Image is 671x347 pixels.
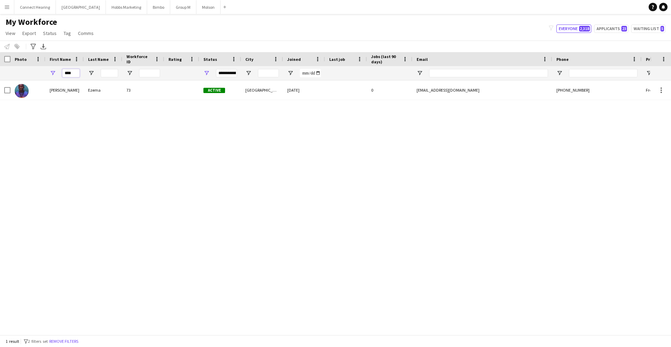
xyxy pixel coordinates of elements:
[245,57,253,62] span: City
[579,26,590,31] span: 2,318
[28,339,48,344] span: 2 filters set
[78,30,94,36] span: Comms
[203,57,217,62] span: Status
[258,69,279,77] input: City Filter Input
[88,70,94,76] button: Open Filter Menu
[61,29,74,38] a: Tag
[661,26,664,31] span: 5
[287,70,294,76] button: Open Filter Menu
[556,57,569,62] span: Phone
[75,29,96,38] a: Comms
[29,42,37,51] app-action-btn: Advanced filters
[22,30,36,36] span: Export
[139,69,160,77] input: Workforce ID Filter Input
[84,80,122,100] div: Ezema
[556,70,563,76] button: Open Filter Menu
[241,80,283,100] div: [GEOGRAPHIC_DATA]
[40,29,59,38] a: Status
[168,57,182,62] span: Rating
[569,69,637,77] input: Phone Filter Input
[39,42,48,51] app-action-btn: Export XLSX
[329,57,345,62] span: Last job
[371,54,400,64] span: Jobs (last 90 days)
[3,29,18,38] a: View
[43,30,57,36] span: Status
[101,69,118,77] input: Last Name Filter Input
[300,69,321,77] input: Joined Filter Input
[203,88,225,93] span: Active
[50,57,71,62] span: First Name
[14,0,56,14] button: Connect Hearing
[170,0,196,14] button: Group M
[56,0,106,14] button: [GEOGRAPHIC_DATA]
[6,17,57,27] span: My Workforce
[127,54,152,64] span: Workforce ID
[50,70,56,76] button: Open Filter Menu
[45,80,84,100] div: [PERSON_NAME]
[287,57,301,62] span: Joined
[556,24,591,33] button: Everyone2,318
[203,70,210,76] button: Open Filter Menu
[646,70,652,76] button: Open Filter Menu
[245,70,252,76] button: Open Filter Menu
[621,26,627,31] span: 23
[147,0,170,14] button: Bimbo
[417,70,423,76] button: Open Filter Menu
[48,338,80,345] button: Remove filters
[122,80,164,100] div: 73
[646,57,660,62] span: Profile
[429,69,548,77] input: Email Filter Input
[64,30,71,36] span: Tag
[552,80,642,100] div: [PHONE_NUMBER]
[88,57,109,62] span: Last Name
[127,70,133,76] button: Open Filter Menu
[417,57,428,62] span: Email
[631,24,665,33] button: Waiting list5
[196,0,221,14] button: Molson
[15,57,27,62] span: Photo
[594,24,628,33] button: Applicants23
[20,29,39,38] a: Export
[283,80,325,100] div: [DATE]
[367,80,412,100] div: 0
[106,0,147,14] button: Hobbs Marketing
[412,80,552,100] div: [EMAIL_ADDRESS][DOMAIN_NAME]
[15,84,29,98] img: Raphael Ezema
[62,69,80,77] input: First Name Filter Input
[6,30,15,36] span: View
